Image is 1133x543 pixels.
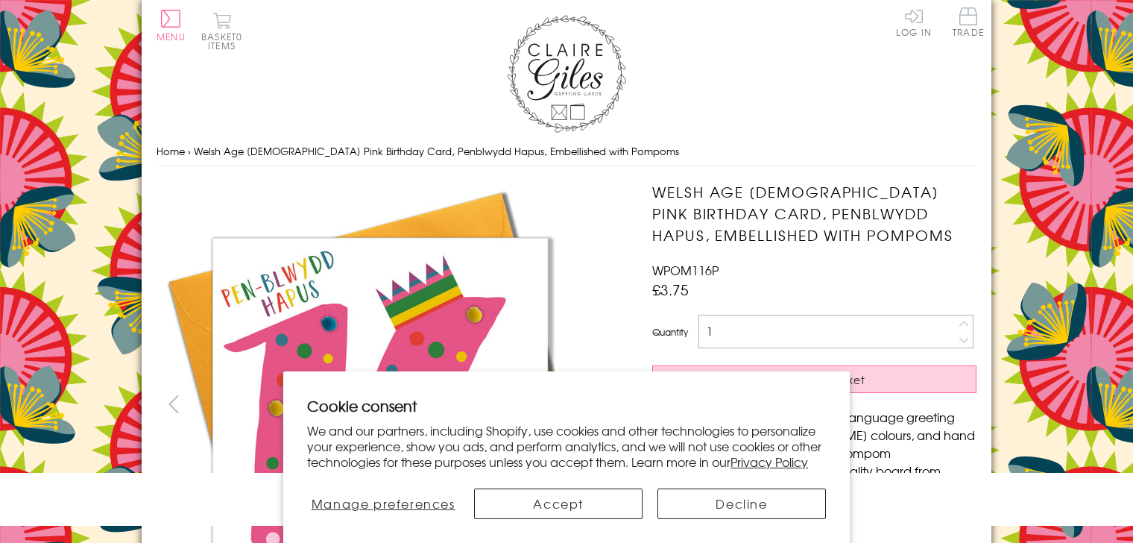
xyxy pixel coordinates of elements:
a: Log In [896,7,932,37]
p: We and our partners, including Shopify, use cookies and other technologies to personalize your ex... [307,423,826,469]
a: Home [157,144,185,158]
button: Decline [657,489,826,519]
span: WPOM116P [652,261,719,279]
button: Accept [474,489,643,519]
span: › [188,144,191,158]
span: Welsh Age [DEMOGRAPHIC_DATA] Pink Birthday Card, Penblwydd Hapus, Embellished with Pompoms [194,144,679,158]
a: Trade [953,7,984,40]
span: £3.75 [652,279,689,300]
a: Privacy Policy [730,453,808,471]
button: Manage preferences [307,489,459,519]
button: Menu [157,10,186,41]
button: Add to Basket [652,365,976,393]
span: Manage preferences [312,495,455,512]
label: Quantity [652,325,688,339]
h2: Cookie consent [307,395,826,416]
button: Basket0 items [201,12,242,50]
h1: Welsh Age [DEMOGRAPHIC_DATA] Pink Birthday Card, Penblwydd Hapus, Embellished with Pompoms [652,181,976,245]
button: prev [157,387,190,421]
img: Claire Giles Greetings Cards [507,15,626,133]
span: Trade [953,7,984,37]
span: Menu [157,30,186,43]
nav: breadcrumbs [157,136,976,167]
span: 0 items [208,30,242,52]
